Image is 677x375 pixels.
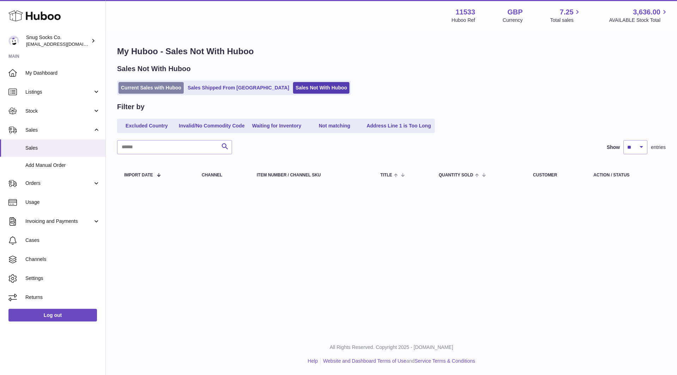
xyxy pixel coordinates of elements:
[25,199,100,206] span: Usage
[293,82,349,94] a: Sales Not With Huboo
[651,144,666,151] span: entries
[8,309,97,321] a: Log out
[25,70,100,76] span: My Dashboard
[117,64,191,74] h2: Sales Not With Huboo
[503,17,523,24] div: Currency
[117,102,145,112] h2: Filter by
[533,173,579,177] div: Customer
[185,82,292,94] a: Sales Shipped From [GEOGRAPHIC_DATA]
[25,89,93,95] span: Listings
[8,36,19,46] img: info@snugsocks.co.uk
[452,17,475,24] div: Huboo Ref
[118,82,184,94] a: Current Sales with Huboo
[593,173,659,177] div: Action / Status
[321,358,475,364] li: and
[306,120,363,132] a: Not matching
[25,108,93,114] span: Stock
[633,7,660,17] span: 3,636.00
[609,7,669,24] a: 3,636.00 AVAILABLE Stock Total
[560,7,574,17] span: 7.25
[249,120,305,132] a: Waiting for Inventory
[25,256,100,263] span: Channels
[609,17,669,24] span: AVAILABLE Stock Total
[25,127,93,133] span: Sales
[507,7,523,17] strong: GBP
[118,120,175,132] a: Excluded Country
[26,41,104,47] span: [EMAIL_ADDRESS][DOMAIN_NAME]
[25,237,100,244] span: Cases
[117,46,666,57] h1: My Huboo - Sales Not With Huboo
[308,358,318,364] a: Help
[25,180,93,187] span: Orders
[364,120,434,132] a: Address Line 1 is Too Long
[607,144,620,151] label: Show
[176,120,247,132] a: Invalid/No Commodity Code
[25,145,100,151] span: Sales
[25,218,93,225] span: Invoicing and Payments
[111,344,671,351] p: All Rights Reserved. Copyright 2025 - [DOMAIN_NAME]
[415,358,475,364] a: Service Terms & Conditions
[124,173,153,177] span: Import date
[202,173,243,177] div: Channel
[25,294,100,301] span: Returns
[380,173,392,177] span: Title
[26,34,90,48] div: Snug Socks Co.
[550,7,581,24] a: 7.25 Total sales
[25,275,100,282] span: Settings
[439,173,473,177] span: Quantity Sold
[550,17,581,24] span: Total sales
[257,173,366,177] div: Item Number / Channel SKU
[25,162,100,169] span: Add Manual Order
[456,7,475,17] strong: 11533
[323,358,406,364] a: Website and Dashboard Terms of Use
